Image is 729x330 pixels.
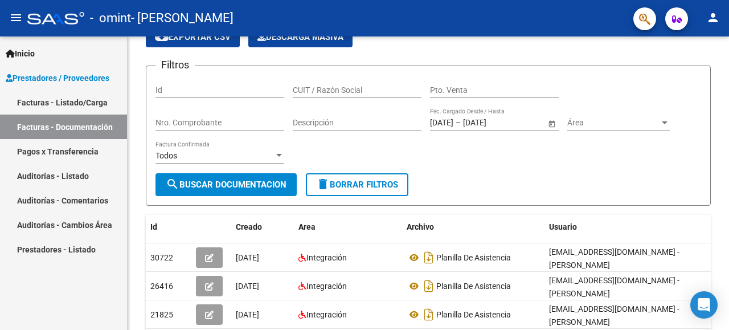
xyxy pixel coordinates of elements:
[231,215,294,239] datatable-header-cell: Creado
[236,282,259,291] span: [DATE]
[6,72,109,84] span: Prestadores / Proveedores
[549,304,679,327] span: [EMAIL_ADDRESS][DOMAIN_NAME] - [PERSON_NAME]
[421,248,436,267] i: Descargar documento
[456,118,461,128] span: –
[294,215,402,239] datatable-header-cell: Area
[549,276,679,298] span: [EMAIL_ADDRESS][DOMAIN_NAME] - [PERSON_NAME]
[690,291,718,319] div: Open Intercom Messenger
[236,253,259,262] span: [DATE]
[236,310,259,319] span: [DATE]
[546,117,558,129] button: Open calendar
[155,57,195,73] h3: Filtros
[146,215,191,239] datatable-header-cell: Id
[236,222,262,231] span: Creado
[430,118,453,128] input: Fecha inicio
[150,222,157,231] span: Id
[544,215,715,239] datatable-header-cell: Usuario
[306,310,347,319] span: Integración
[306,173,408,196] button: Borrar Filtros
[549,247,679,270] span: [EMAIL_ADDRESS][DOMAIN_NAME] - [PERSON_NAME]
[306,253,347,262] span: Integración
[436,282,511,291] span: Planilla De Asistencia
[436,253,511,262] span: Planilla De Asistencia
[248,27,353,47] button: Descarga Masiva
[306,282,347,291] span: Integración
[407,222,434,231] span: Archivo
[150,282,173,291] span: 26416
[6,47,35,60] span: Inicio
[150,253,173,262] span: 30722
[549,222,577,231] span: Usuario
[166,180,286,190] span: Buscar Documentacion
[421,277,436,295] i: Descargar documento
[9,11,23,25] mat-icon: menu
[316,180,398,190] span: Borrar Filtros
[155,30,169,43] mat-icon: cloud_download
[706,11,720,25] mat-icon: person
[155,151,177,160] span: Todos
[402,215,544,239] datatable-header-cell: Archivo
[421,305,436,324] i: Descargar documento
[463,118,519,128] input: Fecha fin
[155,173,297,196] button: Buscar Documentacion
[131,6,234,31] span: - [PERSON_NAME]
[150,310,173,319] span: 21825
[248,27,353,47] app-download-masive: Descarga masiva de comprobantes (adjuntos)
[298,222,316,231] span: Area
[316,177,330,191] mat-icon: delete
[166,177,179,191] mat-icon: search
[436,310,511,319] span: Planilla De Asistencia
[146,27,240,47] button: Exportar CSV
[257,32,343,42] span: Descarga Masiva
[155,32,231,42] span: Exportar CSV
[567,118,660,128] span: Área
[90,6,131,31] span: - omint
